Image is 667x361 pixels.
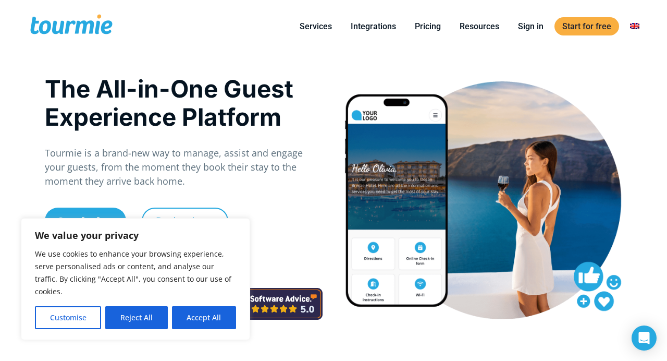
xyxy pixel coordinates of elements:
[343,20,404,33] a: Integrations
[554,17,619,35] a: Start for free
[510,20,551,33] a: Sign in
[622,20,647,33] a: Switch to
[45,75,323,131] h1: The All-in-One Guest Experience Platform
[452,20,507,33] a: Resources
[35,229,236,242] p: We value your privacy
[407,20,449,33] a: Pricing
[292,20,340,33] a: Services
[35,306,101,329] button: Customise
[45,146,323,188] p: Tourmie is a brand-new way to manage, assist and engage your guests, from the moment they book th...
[105,306,167,329] button: Reject All
[35,248,236,298] p: We use cookies to enhance your browsing experience, serve personalised ads or content, and analys...
[45,208,126,234] a: Start for free
[172,306,236,329] button: Accept All
[632,326,657,351] div: Open Intercom Messenger
[142,208,228,234] a: Book a demo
